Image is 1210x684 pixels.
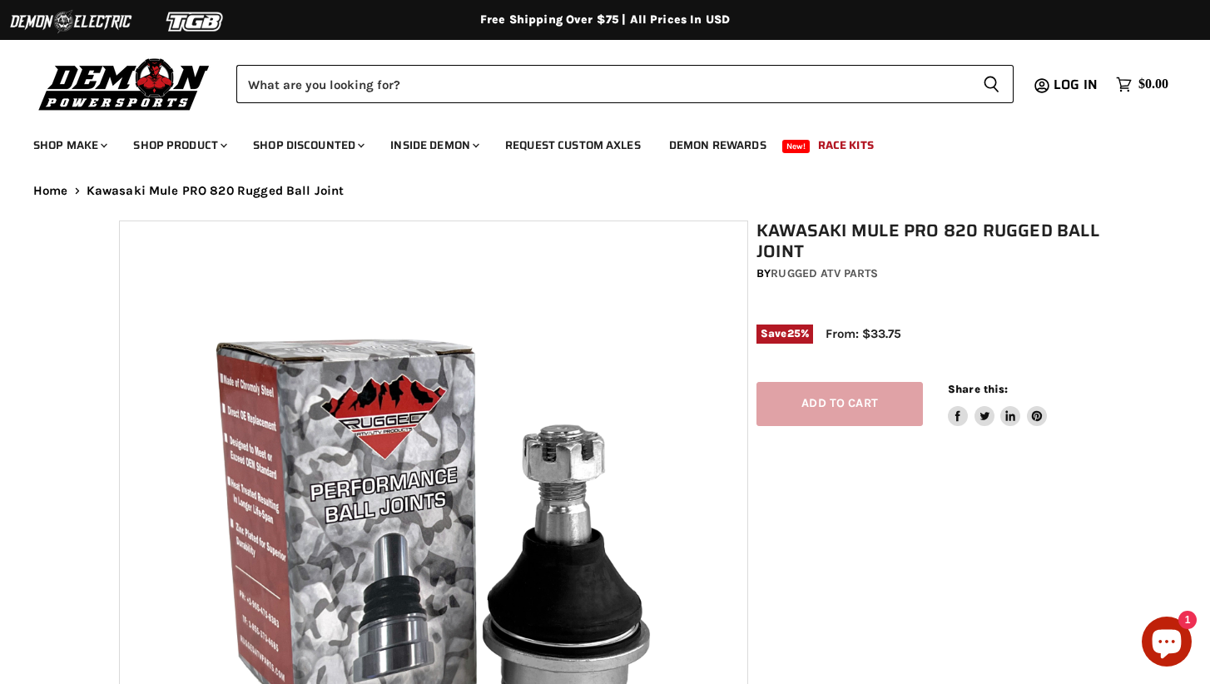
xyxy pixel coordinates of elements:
[826,326,901,341] span: From: $33.75
[241,128,374,162] a: Shop Discounted
[1046,77,1108,92] a: Log in
[8,6,133,37] img: Demon Electric Logo 2
[21,121,1164,162] ul: Main menu
[1138,77,1168,92] span: $0.00
[771,266,878,280] a: Rugged ATV Parts
[236,65,1014,103] form: Product
[787,327,801,340] span: 25
[969,65,1014,103] button: Search
[756,325,813,343] span: Save %
[1137,617,1197,671] inbox-online-store-chat: Shopify online store chat
[756,265,1099,283] div: by
[21,128,117,162] a: Shop Make
[806,128,886,162] a: Race Kits
[948,383,1008,395] span: Share this:
[236,65,969,103] input: Search
[756,221,1099,262] h1: Kawasaki Mule PRO 820 Rugged Ball Joint
[948,382,1047,426] aside: Share this:
[1108,72,1177,97] a: $0.00
[87,184,345,198] span: Kawasaki Mule PRO 820 Rugged Ball Joint
[121,128,237,162] a: Shop Product
[33,184,68,198] a: Home
[33,54,216,113] img: Demon Powersports
[657,128,779,162] a: Demon Rewards
[782,140,811,153] span: New!
[378,128,489,162] a: Inside Demon
[1054,74,1098,95] span: Log in
[133,6,258,37] img: TGB Logo 2
[493,128,653,162] a: Request Custom Axles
